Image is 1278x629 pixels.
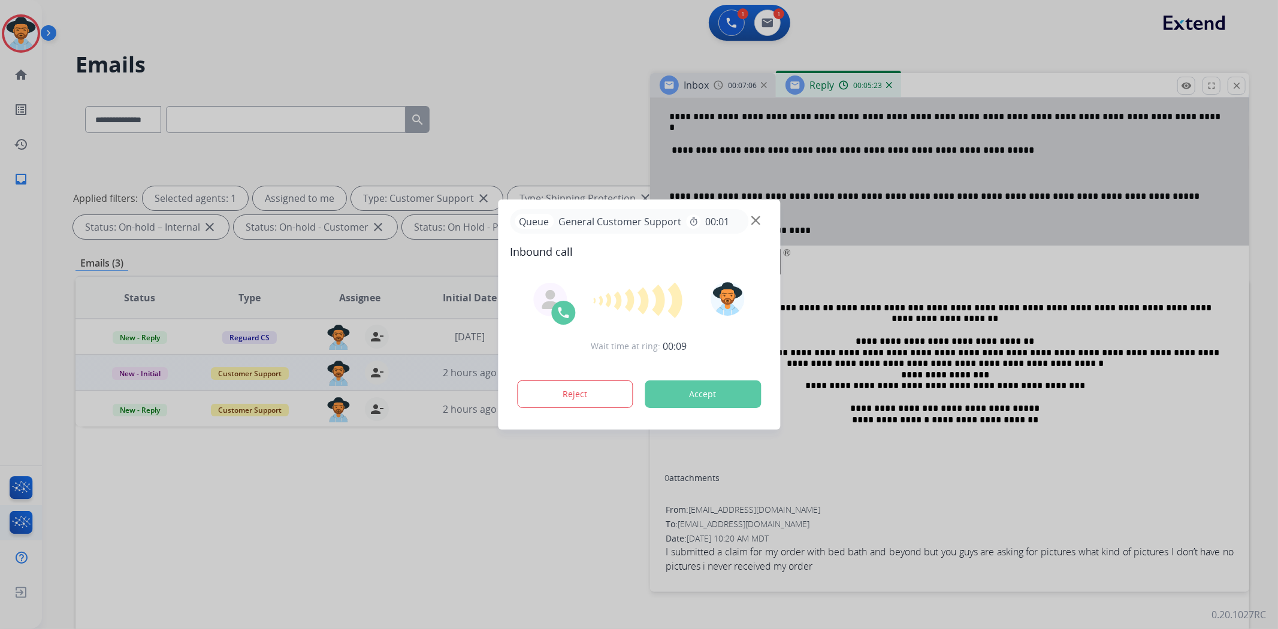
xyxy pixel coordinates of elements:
[1211,607,1266,622] p: 0.20.1027RC
[556,306,570,320] img: call-icon
[554,214,686,229] span: General Customer Support
[591,340,661,352] span: Wait time at ring:
[540,290,560,309] img: agent-avatar
[705,214,729,229] span: 00:01
[517,380,633,408] button: Reject
[510,243,768,260] span: Inbound call
[688,217,698,226] mat-icon: timer
[645,380,761,408] button: Accept
[515,214,554,229] p: Queue
[751,216,760,225] img: close-button
[711,282,745,316] img: avatar
[663,339,687,353] span: 00:09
